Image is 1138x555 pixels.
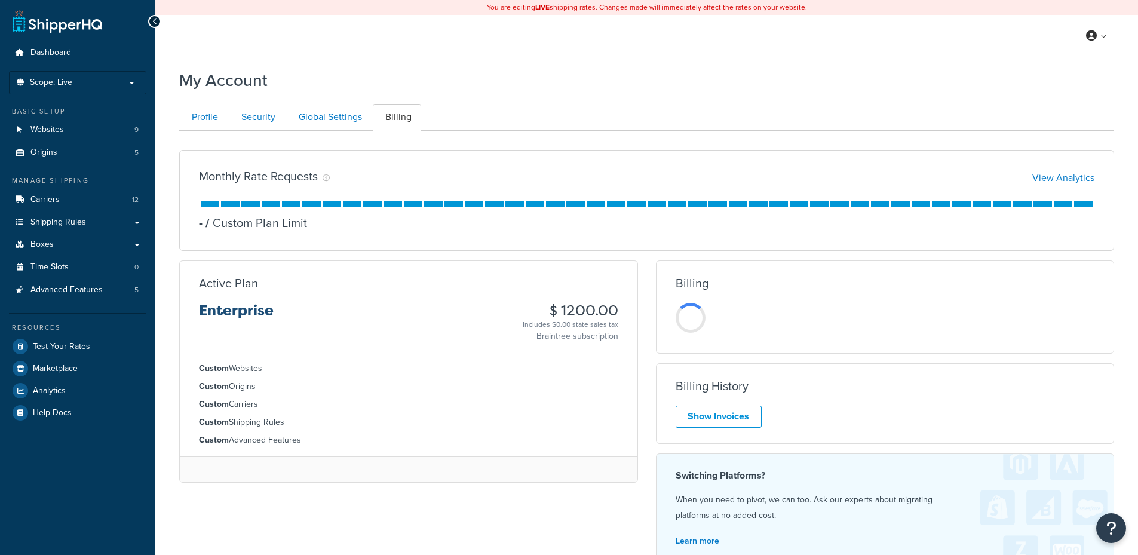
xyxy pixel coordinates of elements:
[134,262,139,272] span: 0
[9,176,146,186] div: Manage Shipping
[30,217,86,228] span: Shipping Rules
[199,398,229,410] strong: Custom
[535,2,550,13] b: LIVE
[199,362,618,375] li: Websites
[9,234,146,256] a: Boxes
[33,408,72,418] span: Help Docs
[199,277,258,290] h3: Active Plan
[199,303,274,328] h3: Enterprise
[9,380,146,401] a: Analytics
[1096,513,1126,543] button: Open Resource Center
[132,195,139,205] span: 12
[30,48,71,58] span: Dashboard
[1032,171,1094,185] a: View Analytics
[199,362,229,375] strong: Custom
[9,336,146,357] a: Test Your Rates
[199,214,203,231] p: -
[13,9,102,33] a: ShipperHQ Home
[676,492,1095,523] p: When you need to pivot, we can too. Ask our experts about migrating platforms at no added cost.
[523,303,618,318] h3: $ 1200.00
[203,214,307,231] p: Custom Plan Limit
[9,211,146,234] a: Shipping Rules
[30,78,72,88] span: Scope: Live
[134,148,139,158] span: 5
[676,406,762,428] a: Show Invoices
[9,119,146,141] li: Websites
[30,148,57,158] span: Origins
[9,142,146,164] a: Origins 5
[229,104,285,131] a: Security
[179,69,268,92] h1: My Account
[676,277,708,290] h3: Billing
[9,106,146,116] div: Basic Setup
[676,535,719,547] a: Learn more
[676,468,1095,483] h4: Switching Platforms?
[523,318,618,330] div: Includes $0.00 state sales tax
[9,189,146,211] a: Carriers 12
[523,330,618,342] p: Braintree subscription
[199,416,618,429] li: Shipping Rules
[30,285,103,295] span: Advanced Features
[179,104,228,131] a: Profile
[134,125,139,135] span: 9
[9,42,146,64] a: Dashboard
[134,285,139,295] span: 5
[30,195,60,205] span: Carriers
[9,119,146,141] a: Websites 9
[199,434,618,447] li: Advanced Features
[33,342,90,352] span: Test Your Rates
[30,240,54,250] span: Boxes
[199,380,618,393] li: Origins
[676,379,749,393] h3: Billing History
[33,386,66,396] span: Analytics
[199,398,618,411] li: Carriers
[199,434,229,446] strong: Custom
[9,402,146,424] a: Help Docs
[30,125,64,135] span: Websites
[9,358,146,379] a: Marketplace
[30,262,69,272] span: Time Slots
[373,104,421,131] a: Billing
[9,323,146,333] div: Resources
[199,380,229,393] strong: Custom
[33,364,78,374] span: Marketplace
[9,256,146,278] li: Time Slots
[9,142,146,164] li: Origins
[9,279,146,301] li: Advanced Features
[199,170,318,183] h3: Monthly Rate Requests
[199,416,229,428] strong: Custom
[9,256,146,278] a: Time Slots 0
[205,214,210,232] span: /
[286,104,372,131] a: Global Settings
[9,189,146,211] li: Carriers
[9,279,146,301] a: Advanced Features 5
